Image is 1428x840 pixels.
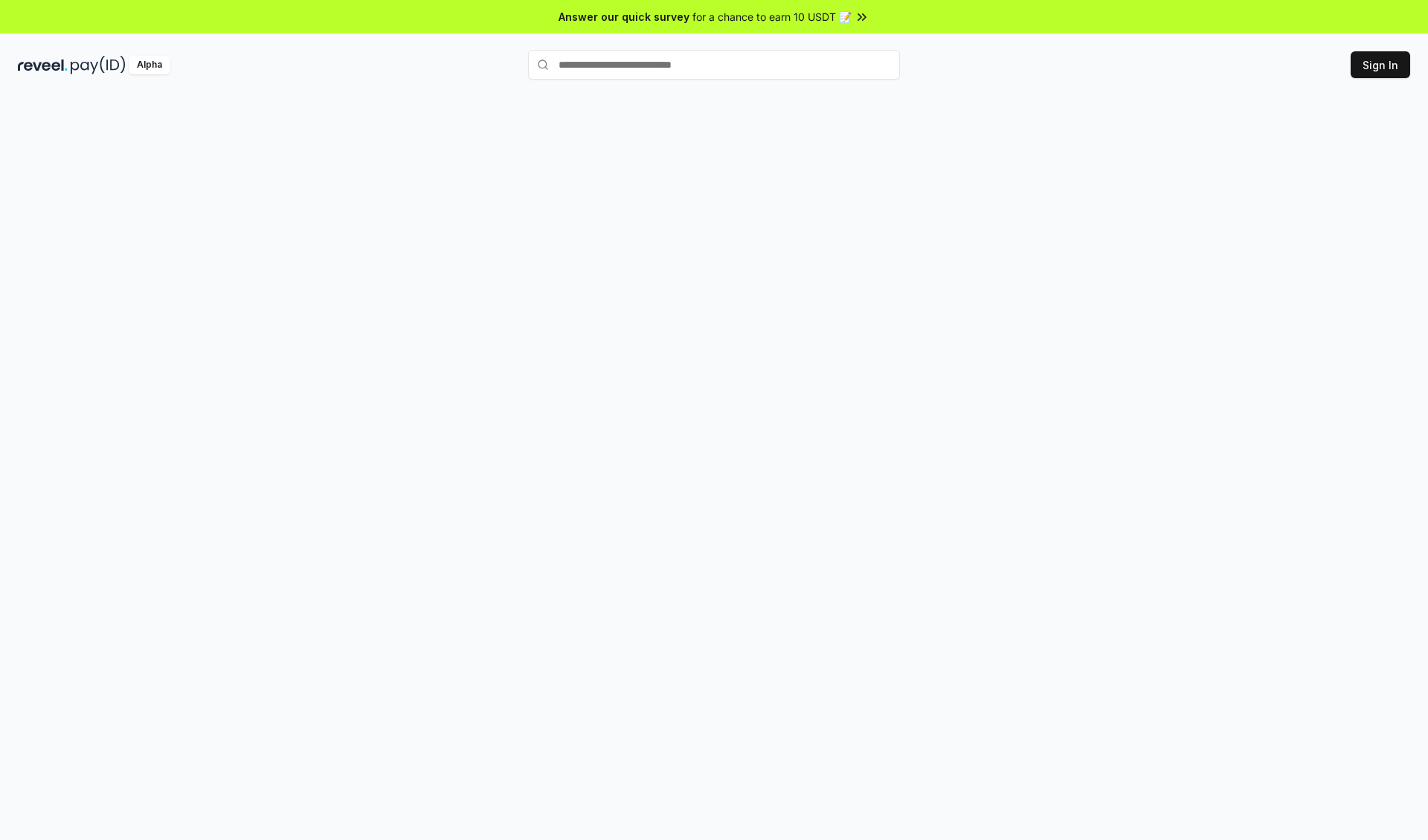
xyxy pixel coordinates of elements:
span: for a chance to earn 10 USDT 📝 [692,9,852,25]
button: Sign In [1351,51,1410,78]
img: reveel_dark [18,56,68,74]
img: pay_id [71,56,126,74]
div: Alpha [129,56,170,74]
span: Answer our quick survey [559,9,689,25]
